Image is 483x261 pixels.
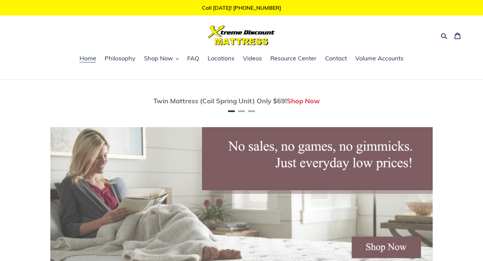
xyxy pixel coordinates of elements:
a: Contact [322,54,350,64]
a: Philosophy [101,54,139,64]
a: Resource Center [267,54,320,64]
span: Contact [325,54,347,62]
a: Videos [239,54,265,64]
span: Resource Center [270,54,317,62]
button: Page 1 [228,110,235,112]
button: Shop Now [141,54,182,64]
button: Page 2 [238,110,245,112]
a: Home [76,54,100,64]
span: Shop Now [144,54,173,62]
a: Volume Accounts [352,54,407,64]
a: FAQ [184,54,203,64]
span: Videos [243,54,262,62]
button: Page 3 [248,110,255,112]
img: Xtreme Discount Mattress [208,25,275,45]
span: Philosophy [105,54,136,62]
span: Home [79,54,96,62]
span: Twin Mattress (Coil Spring Unit) Only $69! [153,97,287,105]
span: Locations [208,54,234,62]
a: Locations [204,54,238,64]
a: Shop Now [287,97,320,105]
span: FAQ [187,54,199,62]
span: Volume Accounts [355,54,404,62]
